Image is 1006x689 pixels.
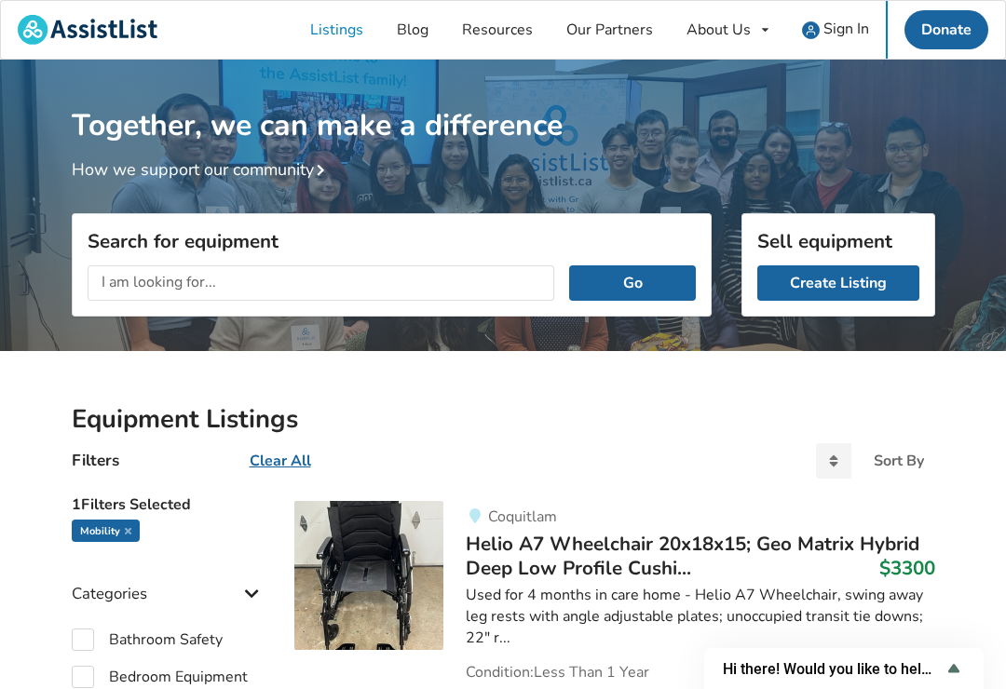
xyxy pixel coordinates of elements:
[72,450,119,471] h4: Filters
[293,1,380,59] a: Listings
[723,660,943,678] span: Hi there! Would you like to help us improve AssistList?
[904,10,988,49] a: Donate
[569,265,695,301] button: Go
[72,520,140,542] div: Mobility
[72,666,248,688] label: Bedroom Equipment
[88,229,696,253] h3: Search for equipment
[18,15,157,45] img: assistlist-logo
[466,531,919,581] span: Helio A7 Wheelchair 20x18x15; Geo Matrix Hybrid Deep Low Profile Cushi...
[294,501,443,650] img: mobility-helio a7 wheelchair 20x18x15; geo matrix hybrid deep low profile cushion (brand new) 20x...
[757,265,919,301] a: Create Listing
[72,486,265,520] h5: 1 Filters Selected
[466,665,649,680] span: Condition: Less Than 1 Year
[550,1,670,59] a: Our Partners
[785,1,886,59] a: user icon Sign In
[466,585,934,649] div: Used for 4 months in care home - Helio A7 Wheelchair, swing away leg rests with angle adjustable ...
[874,453,924,468] div: Sort By
[757,229,919,253] h3: Sell equipment
[88,265,555,301] input: I am looking for...
[72,628,223,651] label: Bathroom Safety
[72,403,935,436] h2: Equipment Listings
[802,21,820,39] img: user icon
[445,1,550,59] a: Resources
[823,19,869,39] span: Sign In
[380,1,445,59] a: Blog
[72,158,333,181] a: How we support our community
[879,556,935,580] h3: $3300
[488,507,557,527] span: Coquitlam
[72,547,265,613] div: Categories
[250,451,311,471] u: Clear All
[723,657,965,680] button: Show survey - Hi there! Would you like to help us improve AssistList?
[72,60,935,144] h1: Together, we can make a difference
[687,22,751,37] div: About Us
